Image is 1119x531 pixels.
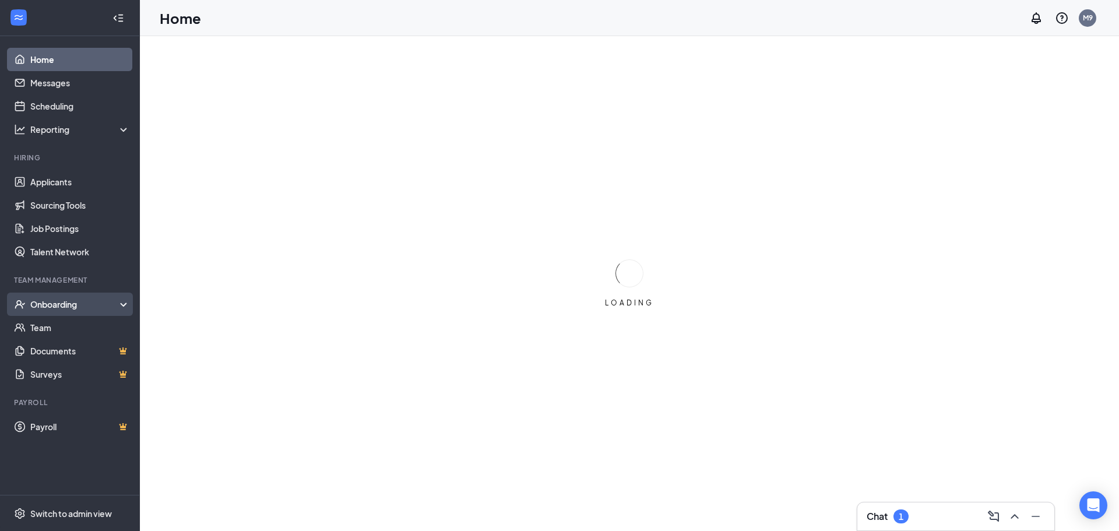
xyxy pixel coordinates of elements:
[30,170,130,194] a: Applicants
[30,217,130,240] a: Job Postings
[30,298,120,310] div: Onboarding
[1055,11,1069,25] svg: QuestionInfo
[112,12,124,24] svg: Collapse
[867,510,888,523] h3: Chat
[1079,491,1107,519] div: Open Intercom Messenger
[984,507,1003,526] button: ComposeMessage
[1005,507,1024,526] button: ChevronUp
[30,94,130,118] a: Scheduling
[30,194,130,217] a: Sourcing Tools
[30,240,130,263] a: Talent Network
[14,153,128,163] div: Hiring
[1008,509,1022,523] svg: ChevronUp
[30,363,130,386] a: SurveysCrown
[13,12,24,23] svg: WorkstreamLogo
[14,124,26,135] svg: Analysis
[160,8,201,28] h1: Home
[987,509,1001,523] svg: ComposeMessage
[30,508,112,519] div: Switch to admin view
[14,398,128,407] div: Payroll
[14,275,128,285] div: Team Management
[30,316,130,339] a: Team
[1083,13,1093,23] div: M9
[30,415,130,438] a: PayrollCrown
[1029,509,1043,523] svg: Minimize
[1029,11,1043,25] svg: Notifications
[899,512,903,522] div: 1
[1026,507,1045,526] button: Minimize
[30,48,130,71] a: Home
[30,124,131,135] div: Reporting
[30,71,130,94] a: Messages
[14,508,26,519] svg: Settings
[14,298,26,310] svg: UserCheck
[30,339,130,363] a: DocumentsCrown
[600,298,659,308] div: LOADING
